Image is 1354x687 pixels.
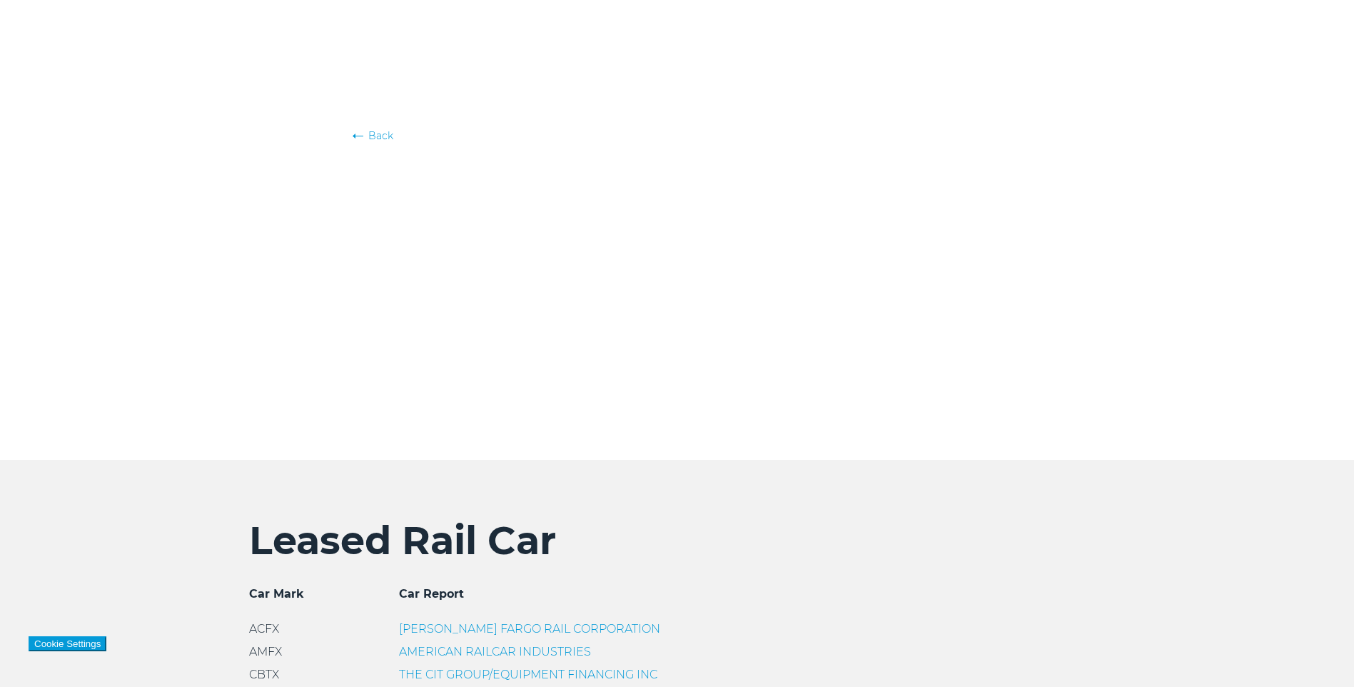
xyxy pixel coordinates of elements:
[353,129,1002,143] a: Back
[29,636,106,651] button: Cookie Settings
[399,668,657,681] a: THE CIT GROUP/EQUIPMENT FINANCING INC
[249,645,282,658] span: AMFX
[399,587,464,601] span: Car Report
[249,622,279,636] span: ACFX
[249,517,1106,564] h2: Leased Rail Car
[249,668,279,681] span: CBTX
[249,587,304,601] span: Car Mark
[399,622,660,636] a: [PERSON_NAME] FARGO RAIL CORPORATION
[399,645,591,658] a: AMERICAN RAILCAR INDUSTRIES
